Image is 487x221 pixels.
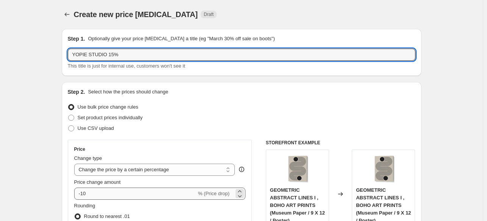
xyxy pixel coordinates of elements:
[68,49,415,61] input: 30% off holiday sale
[88,88,168,96] p: Select how the prices should change
[74,10,198,19] span: Create new price [MEDICAL_DATA]
[74,188,197,200] input: -15
[68,63,185,69] span: This title is just for internal use, customers won't see it
[78,104,138,110] span: Use bulk price change rules
[204,11,214,17] span: Draft
[198,191,229,196] span: % (Price drop)
[74,146,85,152] h3: Price
[78,115,143,120] span: Set product prices individually
[74,179,121,185] span: Price change amount
[68,88,85,96] h2: Step 2.
[74,203,95,208] span: Rounding
[266,140,415,146] h6: STOREFRONT EXAMPLE
[78,125,114,131] span: Use CSV upload
[368,154,399,184] img: gallerywrap-resized_212f066c-7c3d-4415-9b16-553eb73bee29_80x.jpg
[84,213,130,219] span: Round to nearest .01
[68,35,85,43] h2: Step 1.
[88,35,275,43] p: Optionally give your price [MEDICAL_DATA] a title (eg "March 30% off sale on boots")
[74,155,102,161] span: Change type
[282,154,312,184] img: gallerywrap-resized_212f066c-7c3d-4415-9b16-553eb73bee29_80x.jpg
[238,166,245,173] div: help
[62,9,72,20] button: Price change jobs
